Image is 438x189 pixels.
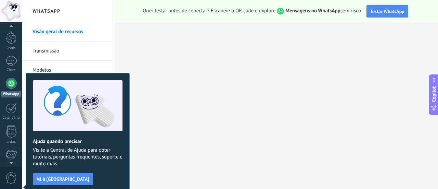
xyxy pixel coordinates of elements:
[1,68,21,72] div: Chats
[33,42,106,61] a: Transmissão
[1,46,21,50] div: Leads
[22,22,113,42] li: Visão geral de recursos
[22,61,113,80] li: Modelos
[430,86,437,102] span: Copilot
[33,61,106,80] a: Modelos
[22,42,113,61] li: Transmissão
[1,140,21,144] div: Listas
[33,147,123,167] span: Visite a Central de Ajuda para obter tutoriais, perguntas frequentes, suporte e muito mais.
[33,173,93,185] button: Vá à [GEOGRAPHIC_DATA]
[1,91,21,97] div: WhatsApp
[285,8,340,14] strong: Mensagens no WhatsApp
[37,177,89,181] span: Vá à [GEOGRAPHIC_DATA]
[33,22,106,42] a: Visão geral de recursos
[370,8,404,14] span: Testar WhatsApp
[366,5,408,17] button: Testar WhatsApp
[143,8,361,15] span: Quer testar antes de conectar? Escaneie o QR code e explore sem risco
[33,138,123,145] h2: Ajuda quando precisar
[1,116,21,120] div: Calendário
